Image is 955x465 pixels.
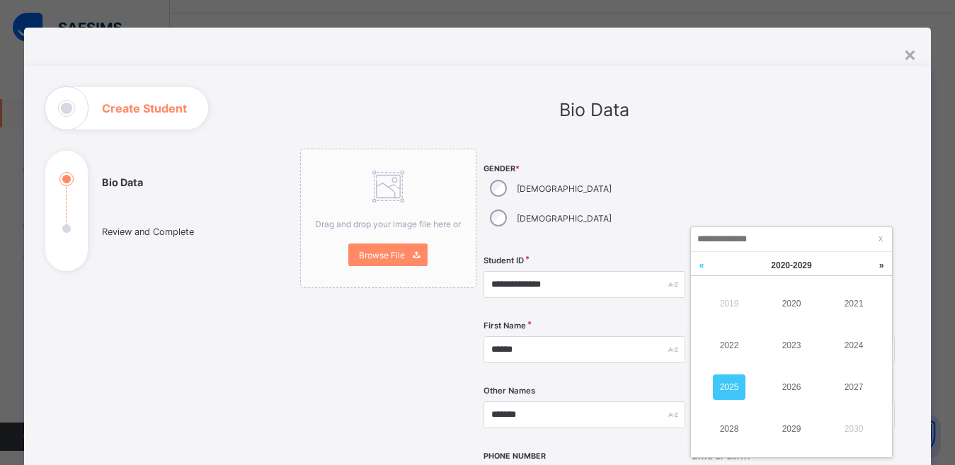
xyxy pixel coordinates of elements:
[315,219,461,229] span: Drag and drop your image file here or
[698,282,760,324] td: 2019
[823,408,885,450] td: 2030
[775,416,808,442] a: 2029
[771,260,811,270] span: 2020 - 2029
[698,367,760,408] td: 2025
[760,408,823,450] td: 2029
[823,282,885,324] td: 2021
[823,324,885,366] td: 2024
[713,416,745,442] a: 2028
[837,291,870,316] a: 2021
[775,291,808,316] a: 2020
[484,452,546,461] label: Phone Number
[728,252,855,279] a: 2020-2029
[823,367,885,408] td: 2027
[760,367,823,408] td: 2026
[871,252,892,279] a: Next decade
[517,213,612,224] label: [DEMOGRAPHIC_DATA]
[903,42,917,66] div: ×
[837,416,870,442] a: 2030
[760,282,823,324] td: 2020
[300,149,476,288] div: Drag and drop your image file here orBrowse File
[484,386,535,396] label: Other Names
[775,333,808,358] a: 2023
[359,250,405,260] span: Browse File
[559,99,629,120] span: Bio Data
[691,252,712,279] a: Last decade
[837,374,870,400] a: 2027
[484,321,526,331] label: First Name
[713,374,745,400] a: 2025
[837,333,870,358] a: 2024
[713,333,745,358] a: 2022
[698,408,760,450] td: 2028
[517,183,612,194] label: [DEMOGRAPHIC_DATA]
[484,164,685,173] span: Gender
[775,374,808,400] a: 2026
[484,256,524,265] label: Student ID
[102,103,187,114] h1: Create Student
[713,291,745,316] a: 2019
[698,324,760,366] td: 2022
[760,324,823,366] td: 2023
